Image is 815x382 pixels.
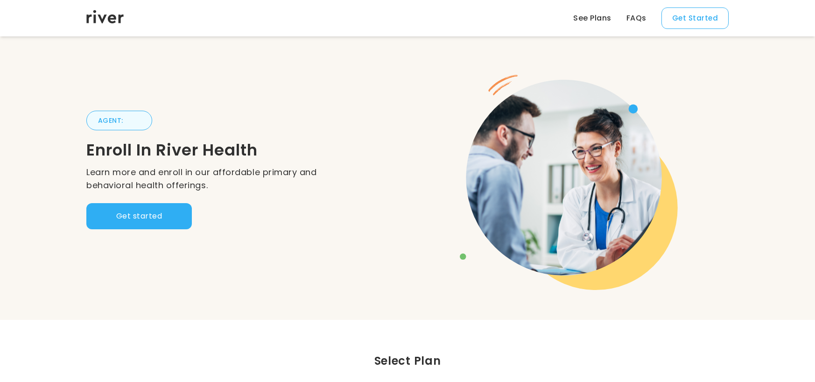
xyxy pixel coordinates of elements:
[86,141,407,158] div: Enroll In River Health
[86,353,729,369] div: Select Plan
[86,203,192,229] button: Get started
[626,13,646,24] a: FAQs
[661,7,729,29] button: Get Started
[86,111,152,130] div: AGENT:
[86,166,407,192] div: Learn more and enroll in our affordable primary and behavioral health offerings.
[573,13,611,24] a: See Plans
